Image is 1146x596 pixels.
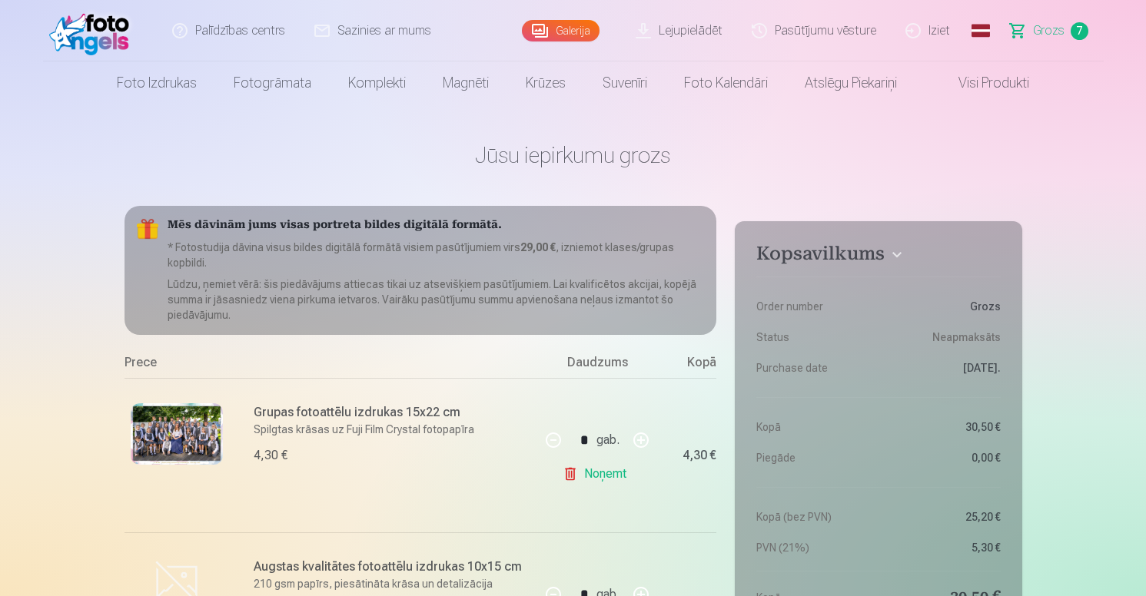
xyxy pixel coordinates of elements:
[886,299,1001,314] dd: Grozs
[756,540,871,555] dt: PVN (21%)
[786,61,915,104] a: Atslēgu piekariņi
[886,450,1001,465] dd: 0,00 €
[886,360,1001,376] dd: [DATE].
[520,241,556,253] b: 29,00 €
[756,299,871,314] dt: Order number
[756,360,871,376] dt: Purchase date
[584,61,666,104] a: Suvenīri
[168,240,705,270] p: * Fotostudija dāvina visus bildes digitālā formātā visiem pasūtījumiem virs , izniemot klases/gru...
[1033,22,1065,40] span: Grozs
[49,6,138,55] img: /fa1
[168,276,705,323] p: Lūdzu, ņemiet vērā: šis piedāvājums attiecas tikai uz atsevišķiem pasūtījumiem. Lai kvalificētos ...
[540,353,655,378] div: Daudzums
[666,61,786,104] a: Foto kalendāri
[424,61,507,104] a: Magnēti
[756,419,871,435] dt: Kopā
[756,509,871,525] dt: Kopā (bez PVN)
[254,422,531,437] p: Spilgtas krāsas uz Fuji Film Crystal fotopapīra
[563,459,633,489] a: Noņemt
[886,540,1001,555] dd: 5,30 €
[596,422,620,459] div: gab.
[254,558,531,576] h6: Augstas kvalitātes fotoattēlu izdrukas 10x15 cm
[507,61,584,104] a: Krūzes
[915,61,1048,104] a: Visi produkti
[98,61,215,104] a: Foto izdrukas
[655,353,716,378] div: Kopā
[756,243,1000,270] button: Kopsavilkums
[254,446,287,465] div: 4,30 €
[756,450,871,465] dt: Piegāde
[756,329,871,345] dt: Status
[330,61,424,104] a: Komplekti
[886,509,1001,525] dd: 25,20 €
[254,576,531,591] p: 210 gsm papīrs, piesātināta krāsa un detalizācija
[932,329,1001,345] span: Neapmaksāts
[168,218,705,233] h5: Mēs dāvinām jums visas portreta bildes digitālā formātā.
[886,419,1001,435] dd: 30,50 €
[1071,22,1088,40] span: 7
[683,451,716,460] div: 4,30 €
[522,20,600,41] a: Galerija
[125,353,540,378] div: Prece
[215,61,330,104] a: Fotogrāmata
[125,141,1022,169] h1: Jūsu iepirkumu grozs
[254,403,531,422] h6: Grupas fotoattēlu izdrukas 15x22 cm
